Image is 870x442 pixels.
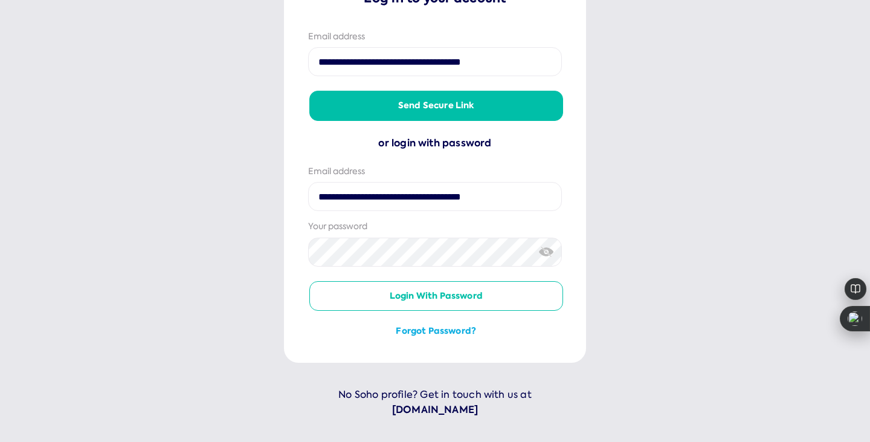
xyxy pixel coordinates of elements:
div: Email address [308,31,562,43]
p: No Soho profile? Get in touch with us at [284,387,586,418]
button: Send secure link [309,91,563,121]
button: Login with password [309,281,563,311]
div: or login with password [308,135,562,151]
img: eye-crossed.svg [539,245,554,258]
div: Your password [308,221,562,233]
div: Email address [308,166,562,178]
button: Forgot password? [309,325,563,337]
a: [DOMAIN_NAME] [284,402,586,418]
